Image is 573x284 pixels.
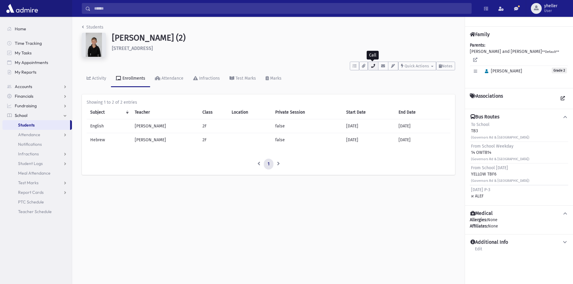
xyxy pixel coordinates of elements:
span: From School [DATE] [471,165,508,170]
input: Search [91,3,471,14]
td: [DATE] [343,119,395,133]
a: Edit [475,246,482,256]
a: Notifications [2,139,72,149]
th: Location [228,105,272,119]
td: [DATE] [395,133,450,147]
button: Medical [470,210,568,217]
a: Time Tracking [2,38,72,48]
button: Notes [436,62,455,70]
span: From School Weekday [471,144,513,149]
div: None [470,223,568,229]
span: Time Tracking [15,41,42,46]
span: Financials [15,93,33,99]
span: Notifications [18,142,42,147]
th: Private Session [272,105,343,119]
span: Home [15,26,26,32]
h6: [STREET_ADDRESS] [112,45,455,51]
b: Affiliates: [470,224,488,229]
div: 14 OWTB14 [471,143,529,162]
span: PTC Schedule [18,199,44,205]
td: false [272,119,343,133]
td: 2F [199,119,228,133]
div: Marks [269,76,282,81]
td: [DATE] [343,133,395,147]
span: School [15,113,27,118]
span: Attendance [18,132,40,137]
a: PTC Schedule [2,197,72,207]
span: My Tasks [15,50,32,56]
h4: Bus Routes [470,114,499,120]
a: 1 [264,159,273,169]
a: Accounts [2,82,72,91]
button: Additional Info [470,239,568,246]
h4: Medical [470,210,493,217]
span: Fundraising [15,103,37,108]
a: School [2,111,72,120]
td: [PERSON_NAME] [131,119,199,133]
th: Class [199,105,228,119]
span: [DATE] P-3 [471,187,490,192]
div: Enrollments [121,76,145,81]
small: (Governors Rd & [GEOGRAPHIC_DATA]) [471,136,529,139]
a: Attendance [2,130,72,139]
span: [PERSON_NAME] [482,69,522,74]
a: Meal Attendance [2,168,72,178]
small: (Governors Rd & [GEOGRAPHIC_DATA]) [471,157,529,161]
a: Enrollments [111,70,150,87]
a: My Tasks [2,48,72,58]
b: Allergies: [470,217,487,222]
a: My Appointments [2,58,72,67]
a: Infractions [2,149,72,159]
td: English [87,119,131,133]
span: Accounts [15,84,32,89]
div: TB3 [471,121,529,140]
div: Showing 1 to 2 of 2 entries [87,99,450,105]
td: 2F [199,133,228,147]
div: Call [367,51,379,60]
a: Test Marks [225,70,261,87]
span: Grade 2 [552,68,567,73]
span: Student Logs [18,161,43,166]
span: Test Marks [18,180,39,185]
th: End Date [395,105,450,119]
div: [PERSON_NAME] and [PERSON_NAME] [470,42,568,83]
td: [PERSON_NAME] [131,133,199,147]
a: Financials [2,91,72,101]
span: Quick Actions [405,64,429,68]
button: Quick Actions [398,62,436,70]
a: Marks [261,70,286,87]
span: To School [471,122,489,127]
a: Activity [82,70,111,87]
a: Report Cards [2,188,72,197]
span: Students [18,122,35,128]
a: Infractions [188,70,225,87]
a: Fundraising [2,101,72,111]
td: false [272,133,343,147]
h4: Associations [470,93,503,104]
img: AdmirePro [5,2,39,14]
a: Students [2,120,70,130]
div: None [470,217,568,229]
h4: Additional Info [470,239,508,246]
small: (Governors Rd & [GEOGRAPHIC_DATA]) [471,179,529,183]
b: Parents: [470,43,485,48]
span: Infractions [18,151,39,157]
div: Activity [91,76,106,81]
span: Teacher Schedule [18,209,52,214]
button: Bus Routes [470,114,568,120]
nav: breadcrumb [82,24,103,33]
a: View all Associations [557,93,568,104]
span: User [544,8,557,13]
div: Infractions [198,76,220,81]
h1: [PERSON_NAME] (2) [112,33,455,43]
h4: Family [470,32,490,37]
a: Attendance [150,70,188,87]
span: yheller [544,4,557,8]
div: Test Marks [234,76,256,81]
a: Teacher Schedule [2,207,72,216]
th: Teacher [131,105,199,119]
div: א ALEF [471,187,490,199]
span: Notes [442,64,452,68]
span: My Reports [15,69,36,75]
span: My Appointments [15,60,48,65]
